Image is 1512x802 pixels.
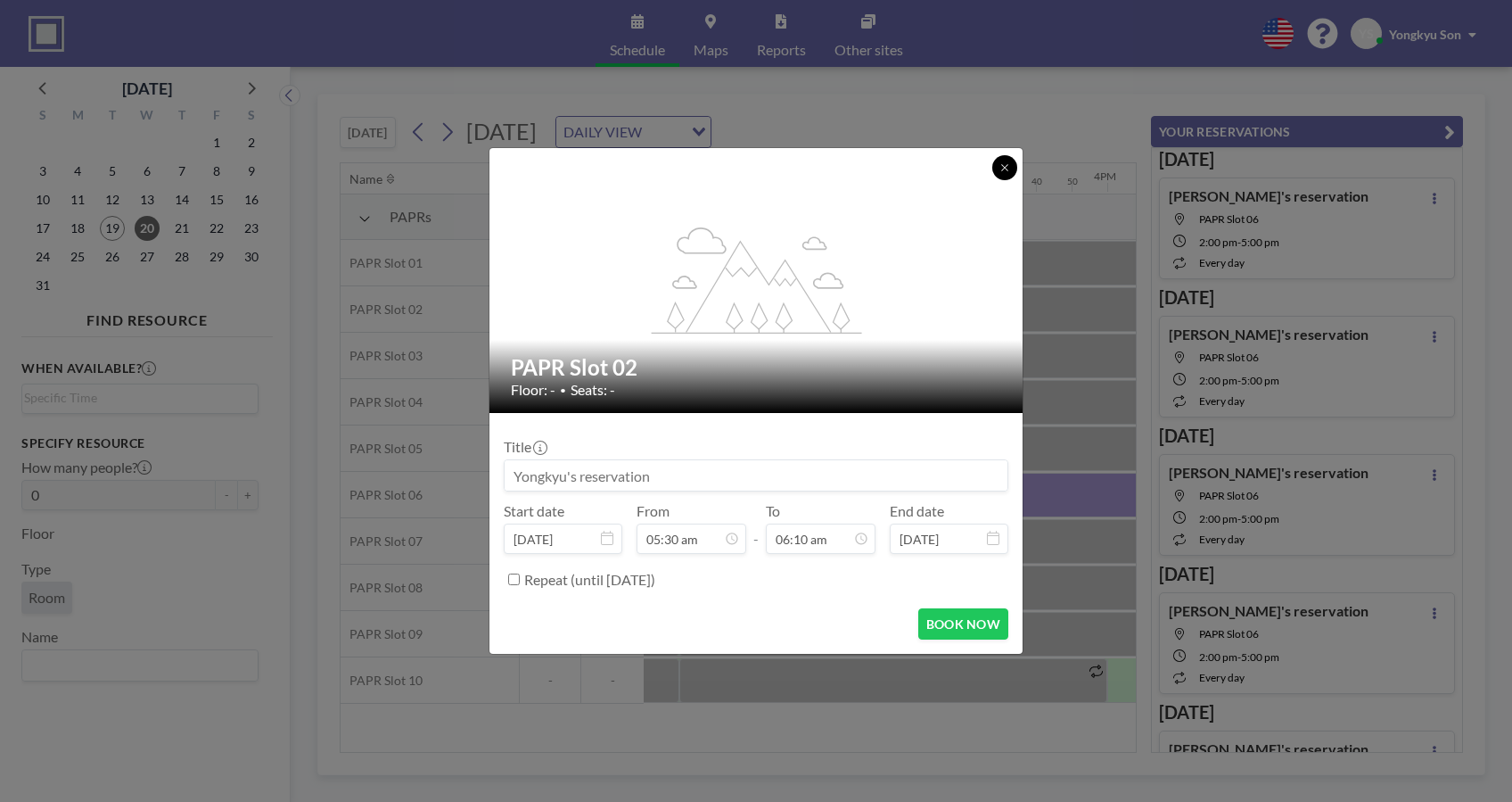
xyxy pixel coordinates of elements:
h2: PAPR Slot 02 [511,354,1003,381]
span: Floor: - [511,381,555,399]
label: Repeat (until [DATE]) [524,571,655,589]
span: - [753,508,759,548]
g: flex-grow: 1.2; [652,226,862,333]
label: Start date [504,502,564,520]
label: End date [890,502,944,520]
span: Seats: - [571,381,615,399]
span: • [560,384,566,397]
button: BOOK NOW [918,608,1008,640]
label: To [766,502,780,520]
label: From [637,502,670,520]
label: Title [504,438,546,456]
input: Yongkyu's reservation [505,460,1007,491]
